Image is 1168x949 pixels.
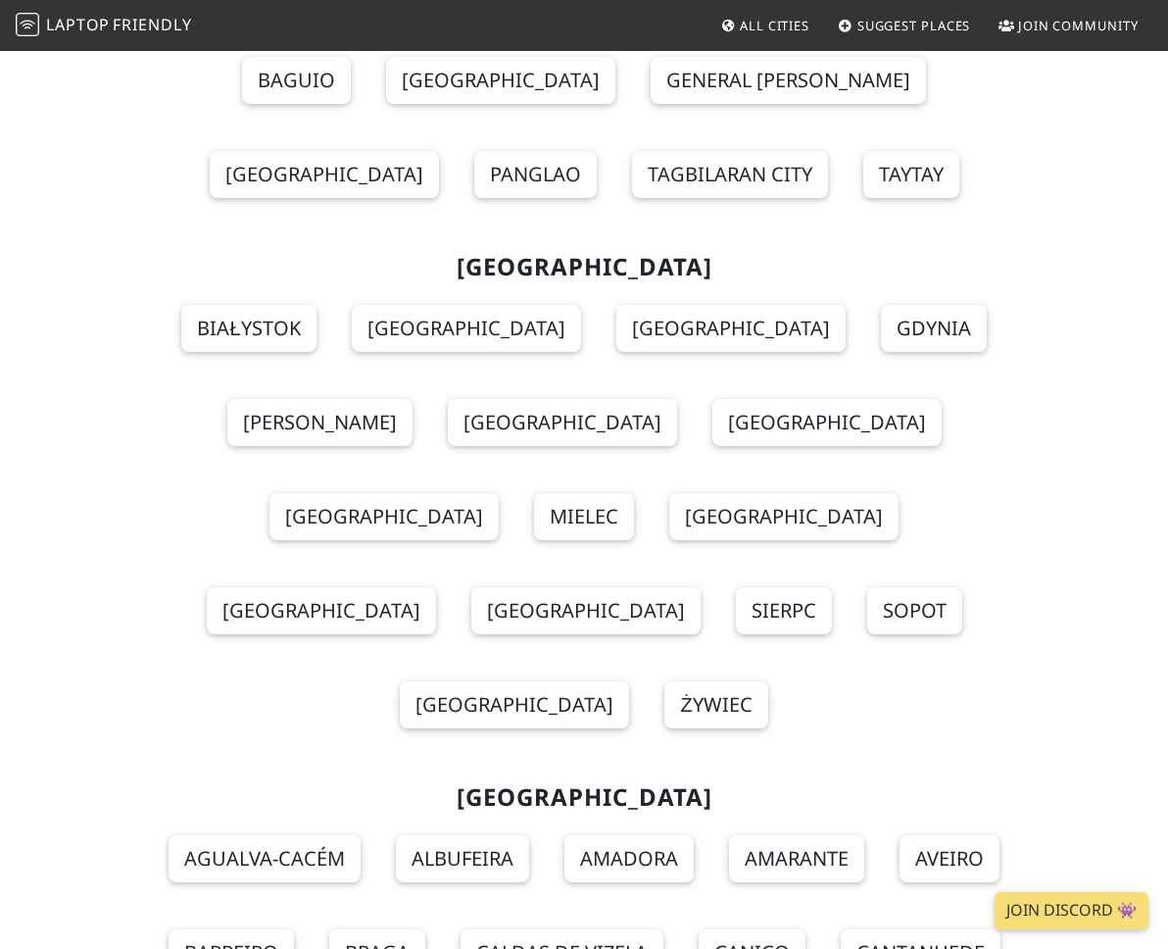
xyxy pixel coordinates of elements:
[995,892,1148,929] a: Join Discord 👾
[991,8,1146,43] a: Join Community
[740,17,809,34] span: All Cities
[474,151,597,198] a: Panglao
[400,681,629,728] a: [GEOGRAPHIC_DATA]
[227,399,413,446] a: [PERSON_NAME]
[181,305,316,352] a: Białystok
[712,399,942,446] a: [GEOGRAPHIC_DATA]
[16,13,39,36] img: LaptopFriendly
[1018,17,1139,34] span: Join Community
[863,151,959,198] a: Taytay
[471,587,701,634] a: [GEOGRAPHIC_DATA]
[169,835,361,882] a: Agualva-Cacém
[564,835,694,882] a: Amadora
[669,493,899,540] a: [GEOGRAPHIC_DATA]
[712,8,817,43] a: All Cities
[125,783,1043,812] h2: [GEOGRAPHIC_DATA]
[16,9,192,43] a: LaptopFriendly LaptopFriendly
[900,835,999,882] a: Aveiro
[651,57,926,104] a: General [PERSON_NAME]
[881,305,987,352] a: Gdynia
[352,305,581,352] a: [GEOGRAPHIC_DATA]
[664,681,767,728] a: Żywiec
[113,14,191,35] span: Friendly
[534,493,634,540] a: Mielec
[46,14,110,35] span: Laptop
[242,57,351,104] a: Baguio
[207,587,436,634] a: [GEOGRAPHIC_DATA]
[736,587,832,634] a: Sierpc
[125,253,1043,281] h2: [GEOGRAPHIC_DATA]
[210,151,439,198] a: [GEOGRAPHIC_DATA]
[867,587,962,634] a: Sopot
[857,17,971,34] span: Suggest Places
[616,305,846,352] a: [GEOGRAPHIC_DATA]
[386,57,615,104] a: [GEOGRAPHIC_DATA]
[269,493,499,540] a: [GEOGRAPHIC_DATA]
[448,399,677,446] a: [GEOGRAPHIC_DATA]
[396,835,529,882] a: Albufeira
[830,8,979,43] a: Suggest Places
[729,835,864,882] a: Amarante
[632,151,828,198] a: Tagbilaran City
